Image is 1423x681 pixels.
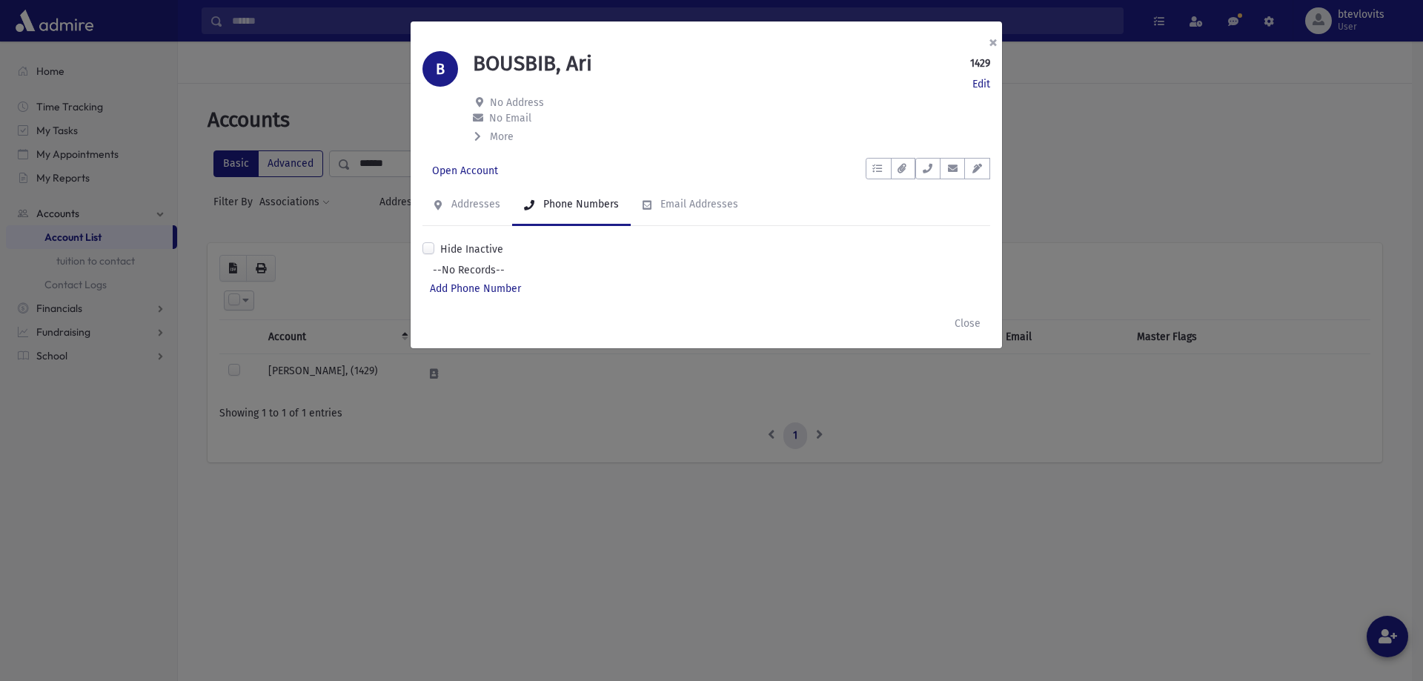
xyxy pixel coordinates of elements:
[970,56,990,71] strong: 1429
[977,21,1009,63] button: ×
[430,282,521,295] a: Add Phone Number
[512,185,631,226] a: Phone Numbers
[433,262,980,278] span: --No Records--
[448,198,500,210] div: Addresses
[631,185,750,226] a: Email Addresses
[422,158,508,185] a: Open Account
[473,129,515,144] button: More
[490,130,514,143] span: More
[440,242,503,257] label: Hide Inactive
[422,185,512,226] a: Addresses
[945,310,990,336] button: Close
[473,51,592,76] h1: BOUSBIB, Ari
[490,96,544,109] span: No Address
[422,51,458,87] div: B
[540,198,619,210] div: Phone Numbers
[657,198,738,210] div: Email Addresses
[972,76,990,92] a: Edit
[489,112,531,124] span: No Email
